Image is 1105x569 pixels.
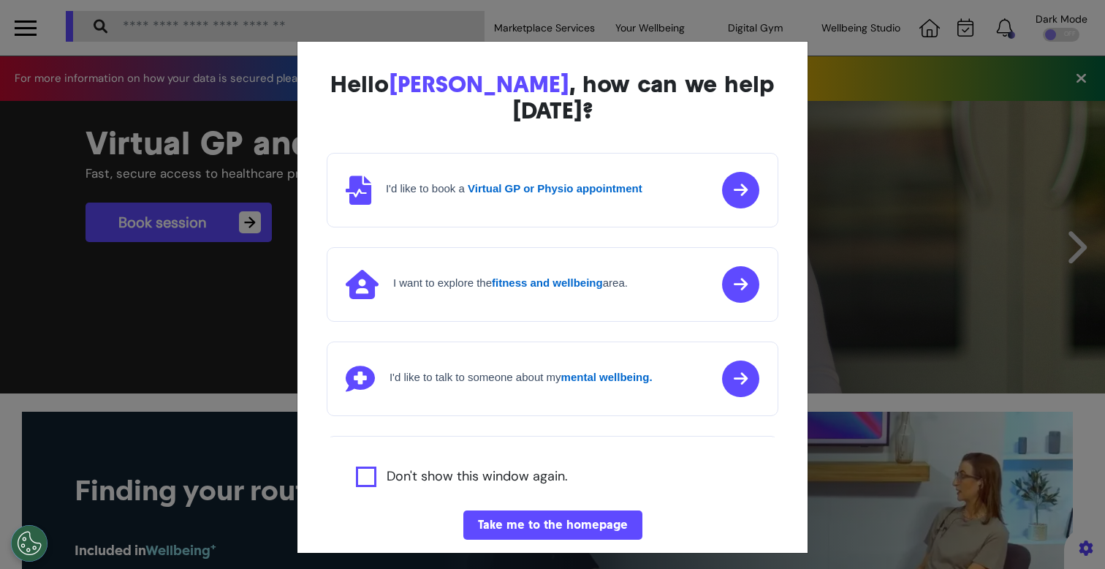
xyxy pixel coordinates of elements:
[561,371,653,383] strong: mental wellbeing.
[11,525,48,562] button: Open Preferences
[393,276,628,290] h4: I want to explore the area.
[387,467,568,487] label: Don't show this window again.
[389,70,569,98] span: [PERSON_NAME]
[356,467,376,487] input: Agree to privacy policy
[390,371,653,384] h4: I'd like to talk to someone about my
[386,182,642,195] h4: I'd like to book a
[468,182,642,195] strong: Virtual GP or Physio appointment
[492,276,603,289] strong: fitness and wellbeing
[327,71,778,124] div: Hello , how can we help [DATE]?
[463,510,642,540] button: Take me to the homepage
